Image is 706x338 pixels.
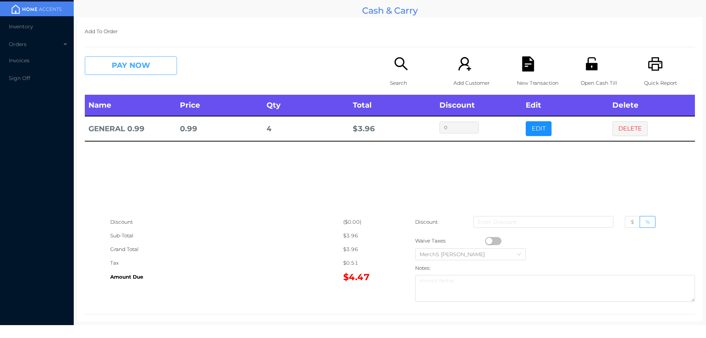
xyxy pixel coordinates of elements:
p: Search [390,76,441,90]
div: ($0.00) [343,215,390,229]
label: Notes: [415,265,431,271]
th: Qty [263,95,349,116]
p: Quick Report [644,76,695,90]
div: Grand Total [110,243,343,256]
button: PAY NOW [85,56,177,75]
i: icon: search [394,56,409,72]
span: Inventory [9,23,33,30]
p: Add Customer [453,76,504,90]
th: Delete [609,95,695,116]
div: $3.96 [343,229,390,243]
th: Discount [436,95,522,116]
div: Cash & Carry [77,4,702,17]
div: Waive Taxes [415,234,485,248]
div: $0.51 [343,256,390,270]
td: GENERAL 0.99 [85,116,176,141]
p: New Transaction [517,76,568,90]
td: $ 3.96 [349,116,435,141]
div: Sub-Total [110,229,343,243]
span: Sign Off [9,75,30,81]
td: 0.99 [176,116,262,141]
th: Edit [522,95,608,116]
div: $3.96 [343,243,390,256]
i: icon: user-add [457,56,472,72]
i: icon: down [517,252,521,257]
div: Tax [110,256,343,270]
i: icon: printer [648,56,663,72]
span: Invoices [9,57,29,64]
p: Discount [415,215,438,229]
div: $4.47 [343,270,390,284]
span: % [646,219,650,225]
i: icon: file-text [521,56,536,72]
th: Name [85,95,176,116]
button: EDIT [526,121,552,136]
i: icon: unlock [584,56,599,72]
p: Add To Order [85,25,695,38]
input: Enter Discount [473,216,613,228]
div: Merch5 Lawrence [420,249,492,260]
th: Price [176,95,262,116]
p: Open Cash Till [581,76,632,90]
img: mainBanner [9,4,64,15]
div: Discount [110,215,343,229]
th: Total [349,95,435,116]
div: 4 [267,122,345,136]
button: DELETE [612,121,648,136]
span: $ [631,219,634,225]
div: Amount Due [110,270,343,284]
